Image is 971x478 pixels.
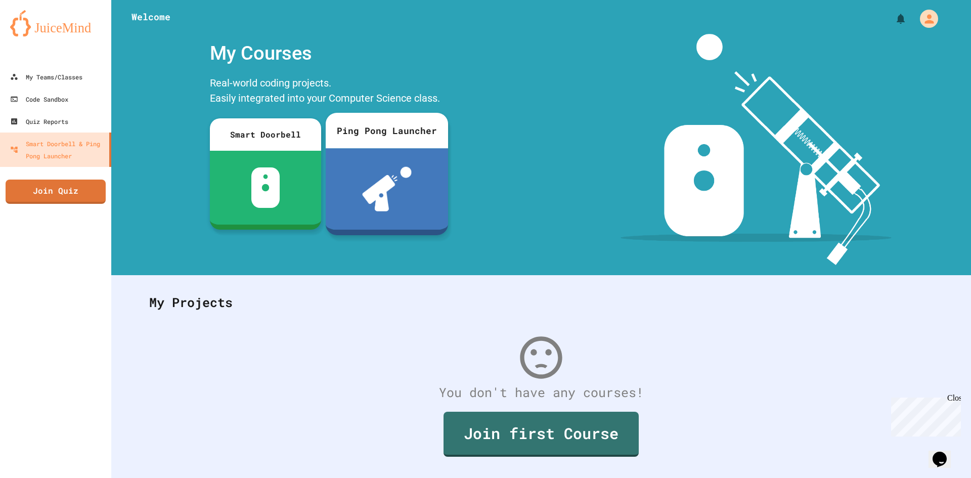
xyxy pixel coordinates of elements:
[10,115,68,127] div: Quiz Reports
[10,138,105,162] div: Smart Doorbell & Ping Pong Launcher
[210,118,321,151] div: Smart Doorbell
[139,283,943,322] div: My Projects
[876,10,909,27] div: My Notifications
[444,412,639,457] a: Join first Course
[909,7,941,30] div: My Account
[4,4,70,64] div: Chat with us now!Close
[205,73,448,111] div: Real-world coding projects. Easily integrated into your Computer Science class.
[887,394,961,437] iframe: chat widget
[326,113,448,148] div: Ping Pong Launcher
[10,93,68,105] div: Code Sandbox
[6,180,106,204] a: Join Quiz
[10,10,101,36] img: logo-orange.svg
[251,167,280,208] img: sdb-white.svg
[205,34,448,73] div: My Courses
[10,71,82,83] div: My Teams/Classes
[139,383,943,402] div: You don't have any courses!
[621,34,892,265] img: banner-image-my-projects.png
[929,438,961,468] iframe: chat widget
[362,167,412,211] img: ppl-with-ball.png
